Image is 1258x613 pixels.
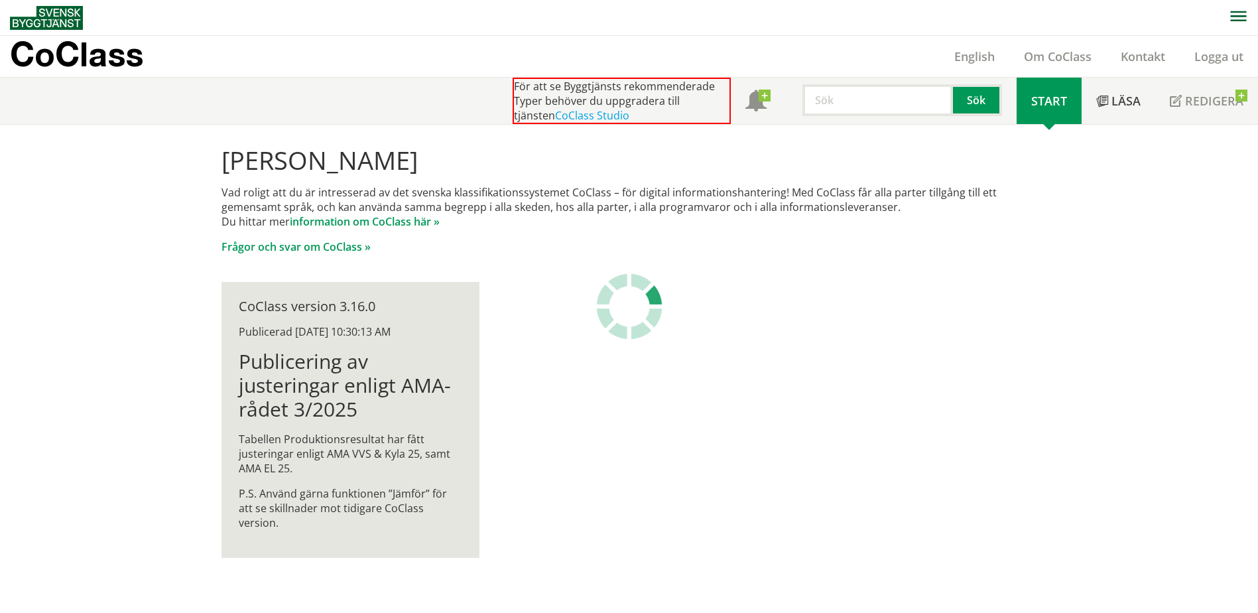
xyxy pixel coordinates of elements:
p: Vad roligt att du är intresserad av det svenska klassifikationssystemet CoClass – för digital inf... [221,185,1037,229]
h1: Publicering av justeringar enligt AMA-rådet 3/2025 [239,350,462,421]
img: Laddar [596,273,662,340]
span: Läsa [1111,93,1141,109]
img: Svensk Byggtjänst [10,6,83,30]
a: English [940,48,1009,64]
span: Redigera [1185,93,1243,109]
a: Läsa [1082,78,1155,124]
p: P.S. Använd gärna funktionen ”Jämför” för att se skillnader mot tidigare CoClass version. [239,486,462,530]
input: Sök [802,84,953,116]
a: Redigera [1155,78,1258,124]
a: CoClass Studio [555,108,629,123]
a: Start [1017,78,1082,124]
p: CoClass [10,46,143,62]
a: Kontakt [1106,48,1180,64]
div: CoClass version 3.16.0 [239,299,462,314]
a: CoClass [10,36,172,77]
a: Logga ut [1180,48,1258,64]
div: För att se Byggtjänsts rekommenderade Typer behöver du uppgradera till tjänsten [513,78,731,124]
span: Start [1031,93,1067,109]
span: Notifikationer [745,92,767,113]
p: Tabellen Produktionsresultat har fått justeringar enligt AMA VVS & Kyla 25, samt AMA EL 25. [239,432,462,476]
a: information om CoClass här » [290,214,440,229]
div: Publicerad [DATE] 10:30:13 AM [239,324,462,339]
h1: [PERSON_NAME] [221,145,1037,174]
button: Sök [953,84,1002,116]
a: Frågor och svar om CoClass » [221,239,371,254]
a: Om CoClass [1009,48,1106,64]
